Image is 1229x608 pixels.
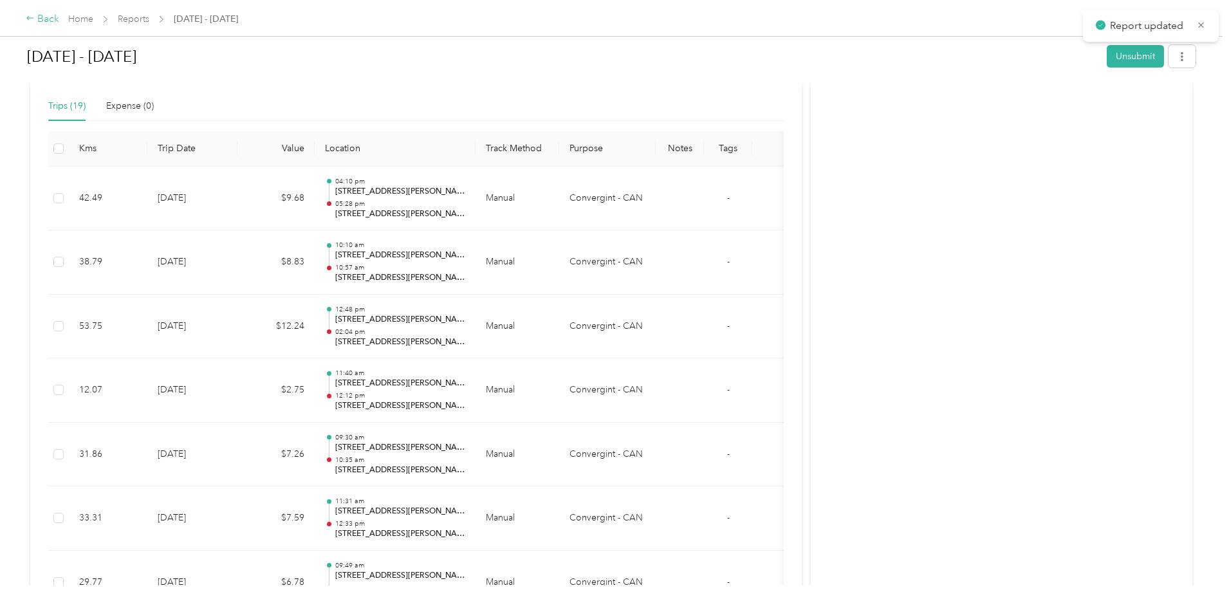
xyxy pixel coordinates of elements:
[237,423,315,487] td: $7.26
[335,369,465,378] p: 11:40 am
[335,241,465,250] p: 10:10 am
[335,250,465,261] p: [STREET_ADDRESS][PERSON_NAME][PERSON_NAME]
[1157,536,1229,608] iframe: Everlance-gr Chat Button Frame
[48,99,86,113] div: Trips (19)
[476,486,559,551] td: Manual
[335,570,465,582] p: [STREET_ADDRESS][PERSON_NAME]
[147,486,237,551] td: [DATE]
[69,230,147,295] td: 38.79
[1107,45,1164,68] button: Unsubmit
[147,230,237,295] td: [DATE]
[727,384,730,395] span: -
[147,423,237,487] td: [DATE]
[335,186,465,198] p: [STREET_ADDRESS][PERSON_NAME]
[335,305,465,314] p: 12:48 pm
[335,263,465,272] p: 10:57 am
[69,295,147,359] td: 53.75
[335,456,465,465] p: 10:35 am
[335,314,465,326] p: [STREET_ADDRESS][PERSON_NAME]
[727,256,730,267] span: -
[335,506,465,517] p: [STREET_ADDRESS][PERSON_NAME]
[106,99,154,113] div: Expense (0)
[147,131,237,167] th: Trip Date
[335,199,465,208] p: 05:28 pm
[147,295,237,359] td: [DATE]
[315,131,476,167] th: Location
[335,497,465,506] p: 11:31 am
[335,584,465,593] p: 10:55 am
[69,167,147,231] td: 42.49
[1110,18,1187,34] p: Report updated
[237,131,315,167] th: Value
[476,358,559,423] td: Manual
[335,327,465,336] p: 02:04 pm
[147,167,237,231] td: [DATE]
[237,167,315,231] td: $9.68
[335,272,465,284] p: [STREET_ADDRESS][PERSON_NAME]
[476,295,559,359] td: Manual
[335,378,465,389] p: [STREET_ADDRESS][PERSON_NAME]
[335,519,465,528] p: 12:33 pm
[559,486,656,551] td: Convergint - CAN
[335,433,465,442] p: 09:30 am
[237,230,315,295] td: $8.83
[68,14,93,24] a: Home
[476,131,559,167] th: Track Method
[476,167,559,231] td: Manual
[559,358,656,423] td: Convergint - CAN
[704,131,752,167] th: Tags
[476,423,559,487] td: Manual
[69,131,147,167] th: Kms
[237,358,315,423] td: $2.75
[559,230,656,295] td: Convergint - CAN
[69,358,147,423] td: 12.07
[237,486,315,551] td: $7.59
[727,512,730,523] span: -
[69,486,147,551] td: 33.31
[559,295,656,359] td: Convergint - CAN
[335,177,465,186] p: 04:10 pm
[147,358,237,423] td: [DATE]
[174,12,238,26] span: [DATE] - [DATE]
[69,423,147,487] td: 31.86
[727,192,730,203] span: -
[26,12,59,27] div: Back
[476,230,559,295] td: Manual
[559,167,656,231] td: Convergint - CAN
[335,400,465,412] p: [STREET_ADDRESS][PERSON_NAME]
[727,576,730,587] span: -
[656,131,704,167] th: Notes
[237,295,315,359] td: $12.24
[27,41,1098,72] h1: Sep 1 - 30, 2025
[335,561,465,570] p: 09:49 am
[118,14,149,24] a: Reports
[727,320,730,331] span: -
[335,442,465,454] p: [STREET_ADDRESS][PERSON_NAME][PERSON_NAME]
[559,423,656,487] td: Convergint - CAN
[559,131,656,167] th: Purpose
[335,465,465,476] p: [STREET_ADDRESS][PERSON_NAME]
[335,208,465,220] p: [STREET_ADDRESS][PERSON_NAME][PERSON_NAME]
[335,336,465,348] p: [STREET_ADDRESS][PERSON_NAME][PERSON_NAME]
[727,448,730,459] span: -
[335,391,465,400] p: 12:12 pm
[335,528,465,540] p: [STREET_ADDRESS][PERSON_NAME]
